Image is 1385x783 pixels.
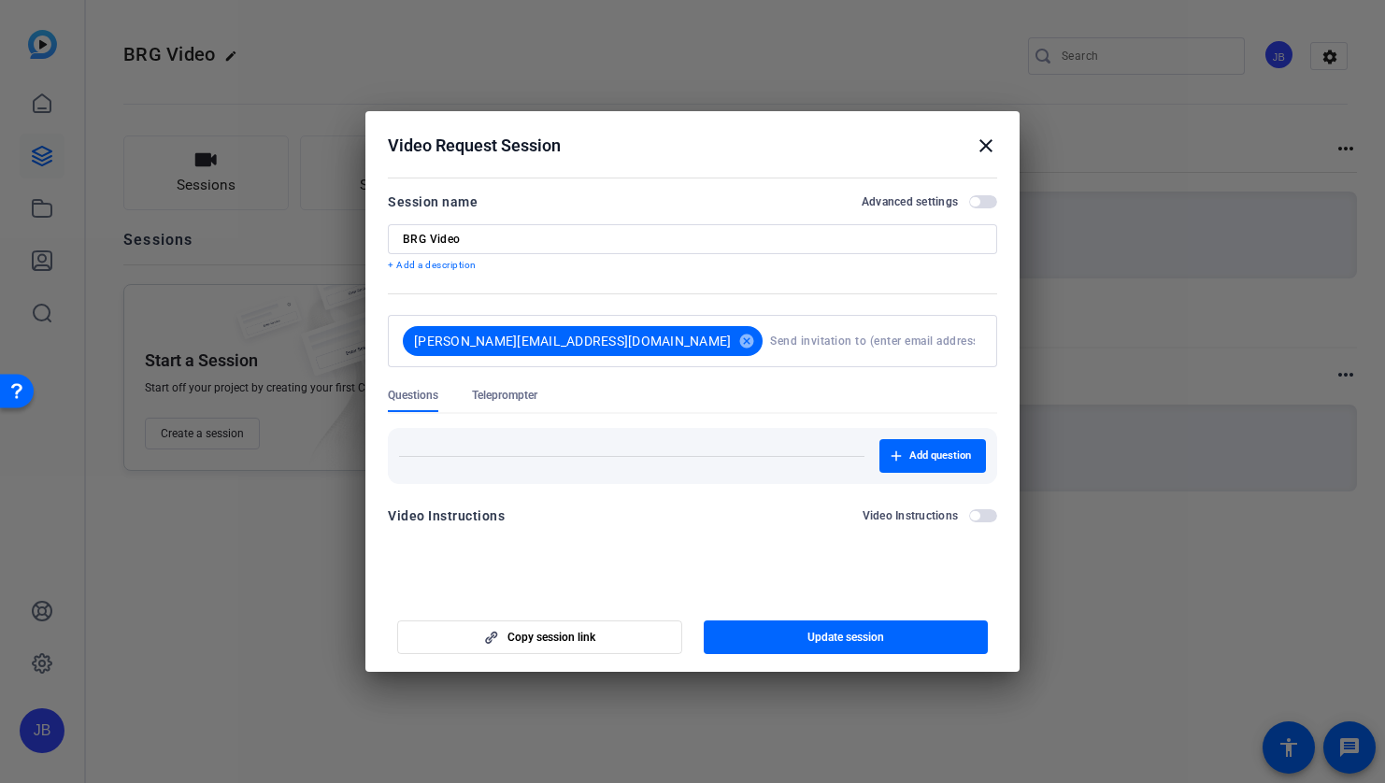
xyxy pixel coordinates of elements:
[704,620,989,654] button: Update session
[472,388,537,403] span: Teleprompter
[397,620,682,654] button: Copy session link
[388,135,997,157] div: Video Request Session
[388,388,438,403] span: Questions
[975,135,997,157] mat-icon: close
[863,508,959,523] h2: Video Instructions
[909,448,971,463] span: Add question
[507,630,595,645] span: Copy session link
[414,332,731,350] span: [PERSON_NAME][EMAIL_ADDRESS][DOMAIN_NAME]
[807,630,884,645] span: Update session
[770,322,975,360] input: Send invitation to (enter email address here)
[388,191,478,213] div: Session name
[403,232,982,247] input: Enter Session Name
[879,439,986,473] button: Add question
[731,333,763,349] mat-icon: cancel
[862,194,958,209] h2: Advanced settings
[388,505,505,527] div: Video Instructions
[388,258,997,273] p: + Add a description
